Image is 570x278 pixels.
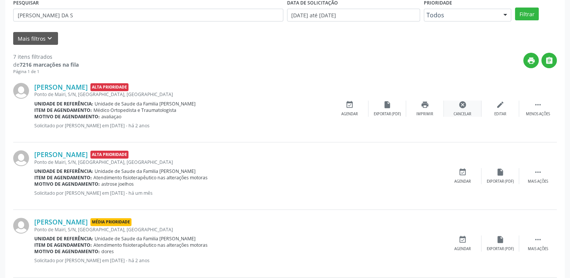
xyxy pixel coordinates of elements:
[34,101,93,107] b: Unidade de referência:
[534,235,542,244] i: 
[95,101,196,107] span: Unidade de Saude da Familia [PERSON_NAME]
[34,257,444,264] p: Solicitado por [PERSON_NAME] em [DATE] - há 2 anos
[13,61,79,69] div: de
[345,101,354,109] i: event_available
[34,113,100,120] b: Motivo de agendamento:
[515,8,539,20] button: Filtrar
[421,101,429,109] i: print
[93,107,176,113] span: Médico Ortopedista e Traumatologista
[13,218,29,234] img: img
[341,112,358,117] div: Agendar
[374,112,401,117] div: Exportar (PDF)
[34,174,92,181] b: Item de agendamento:
[13,69,79,75] div: Página 1 de 1
[494,112,506,117] div: Editar
[34,150,88,159] a: [PERSON_NAME]
[523,53,539,68] button: print
[545,57,553,65] i: 
[34,242,92,248] b: Item de agendamento:
[527,57,535,65] i: print
[534,101,542,109] i: 
[93,174,208,181] span: Atendimento fisioterapêutico nas alterações motoras
[46,34,54,43] i: keyboard_arrow_down
[454,112,471,117] div: Cancelar
[458,168,467,176] i: event_available
[13,32,58,45] button: Mais filtroskeyboard_arrow_down
[34,159,444,165] div: Ponto de Mairi, S/N, [GEOGRAPHIC_DATA], [GEOGRAPHIC_DATA]
[458,101,467,109] i: cancel
[34,83,88,91] a: [PERSON_NAME]
[416,112,433,117] div: Imprimir
[34,107,92,113] b: Item de agendamento:
[34,91,331,98] div: Ponto de Mairi, S/N, [GEOGRAPHIC_DATA], [GEOGRAPHIC_DATA]
[426,11,496,19] span: Todos
[34,122,331,129] p: Solicitado por [PERSON_NAME] em [DATE] - há 2 anos
[454,246,471,252] div: Agendar
[90,83,128,91] span: Alta Prioridade
[101,113,121,120] span: avaliaçao
[93,242,208,248] span: Atendimento fisioterapêutico nas alterações motoras
[34,181,100,187] b: Motivo de agendamento:
[487,179,514,184] div: Exportar (PDF)
[13,150,29,166] img: img
[526,112,550,117] div: Menos ações
[541,53,557,68] button: 
[95,168,196,174] span: Unidade de Saude da Familia [PERSON_NAME]
[13,83,29,99] img: img
[34,168,93,174] b: Unidade de referência:
[487,246,514,252] div: Exportar (PDF)
[95,235,196,242] span: Unidade de Saude da Familia [PERSON_NAME]
[534,168,542,176] i: 
[287,9,420,21] input: Selecione um intervalo
[34,190,444,196] p: Solicitado por [PERSON_NAME] em [DATE] - há um mês
[458,235,467,244] i: event_available
[20,61,79,68] strong: 7216 marcações na fila
[13,9,283,21] input: Nome, CNS
[101,181,134,187] span: astrose joelhos
[496,235,504,244] i: insert_drive_file
[34,226,444,233] div: Ponto de Mairi, S/N, [GEOGRAPHIC_DATA], [GEOGRAPHIC_DATA]
[454,179,471,184] div: Agendar
[101,248,114,255] span: dores
[496,101,504,109] i: edit
[90,218,131,226] span: Média Prioridade
[34,235,93,242] b: Unidade de referência:
[528,246,548,252] div: Mais ações
[90,151,128,159] span: Alta Prioridade
[34,218,88,226] a: [PERSON_NAME]
[383,101,391,109] i: insert_drive_file
[528,179,548,184] div: Mais ações
[496,168,504,176] i: insert_drive_file
[34,248,100,255] b: Motivo de agendamento:
[13,53,79,61] div: 7 itens filtrados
